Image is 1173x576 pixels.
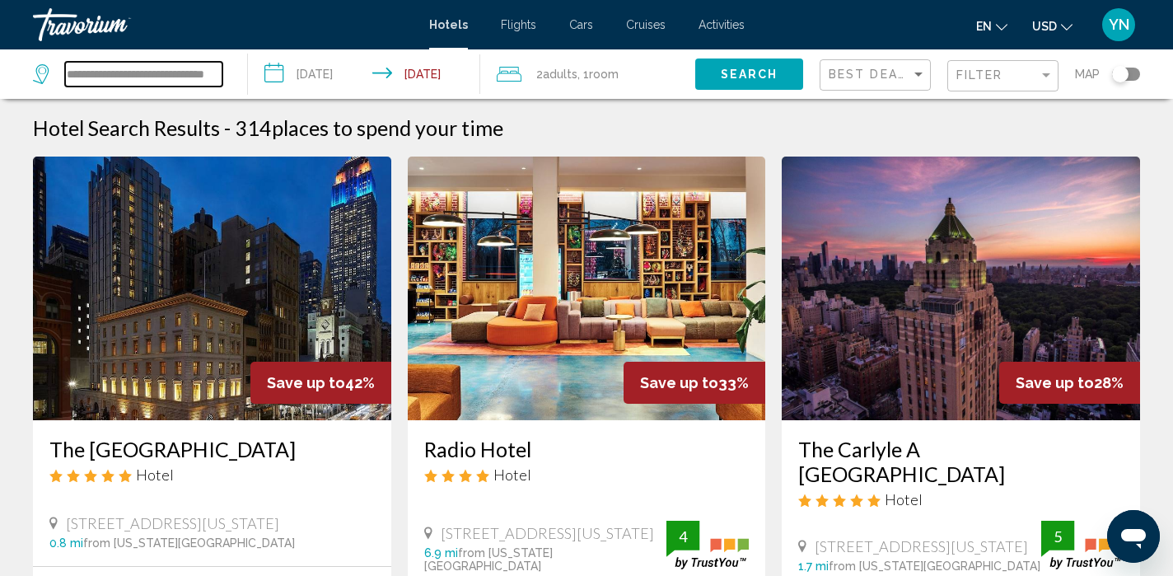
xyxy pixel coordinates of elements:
[248,49,479,99] button: Check-in date: Nov 8, 2025 Check-out date: Nov 10, 2025
[33,157,391,420] img: Hotel image
[815,537,1028,555] span: [STREET_ADDRESS][US_STATE]
[543,68,577,81] span: Adults
[49,466,375,484] div: 5 star Hotel
[624,362,765,404] div: 33%
[885,490,923,508] span: Hotel
[267,374,345,391] span: Save up to
[49,437,375,461] a: The [GEOGRAPHIC_DATA]
[250,362,391,404] div: 42%
[699,18,745,31] a: Activities
[424,466,750,484] div: 4 star Hotel
[429,18,468,31] a: Hotels
[33,8,413,41] a: Travorium
[1016,374,1094,391] span: Save up to
[235,115,503,140] h2: 314
[424,546,553,573] span: from [US_STATE][GEOGRAPHIC_DATA]
[1041,527,1074,546] div: 5
[626,18,666,31] a: Cruises
[1041,521,1124,569] img: trustyou-badge.svg
[829,68,926,82] mat-select: Sort by
[666,527,699,546] div: 4
[66,514,279,532] span: [STREET_ADDRESS][US_STATE]
[947,59,1059,93] button: Filter
[999,362,1140,404] div: 28%
[577,63,619,86] span: , 1
[1109,16,1129,33] span: YN
[1107,510,1160,563] iframe: Button to launch messaging window
[589,68,619,81] span: Room
[829,560,1040,573] span: from [US_STATE][GEOGRAPHIC_DATA]
[33,115,220,140] h1: Hotel Search Results
[493,466,531,484] span: Hotel
[798,490,1124,508] div: 5 star Hotel
[695,59,803,89] button: Search
[569,18,593,31] a: Cars
[1032,14,1073,38] button: Change currency
[956,68,1003,82] span: Filter
[136,466,174,484] span: Hotel
[666,521,749,569] img: trustyou-badge.svg
[782,157,1140,420] img: Hotel image
[408,157,766,420] img: Hotel image
[480,49,695,99] button: Travelers: 2 adults, 0 children
[1032,20,1057,33] span: USD
[1075,63,1100,86] span: Map
[441,524,654,542] span: [STREET_ADDRESS][US_STATE]
[424,546,458,560] span: 6.9 mi
[721,68,778,82] span: Search
[49,536,83,550] span: 0.8 mi
[224,115,231,140] span: -
[798,560,829,573] span: 1.7 mi
[798,437,1124,486] a: The Carlyle A [GEOGRAPHIC_DATA]
[976,14,1007,38] button: Change language
[501,18,536,31] a: Flights
[1097,7,1140,42] button: User Menu
[640,374,718,391] span: Save up to
[829,68,915,81] span: Best Deals
[424,437,750,461] a: Radio Hotel
[272,115,503,140] span: places to spend your time
[83,536,295,550] span: from [US_STATE][GEOGRAPHIC_DATA]
[1100,67,1140,82] button: Toggle map
[976,20,992,33] span: en
[536,63,577,86] span: 2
